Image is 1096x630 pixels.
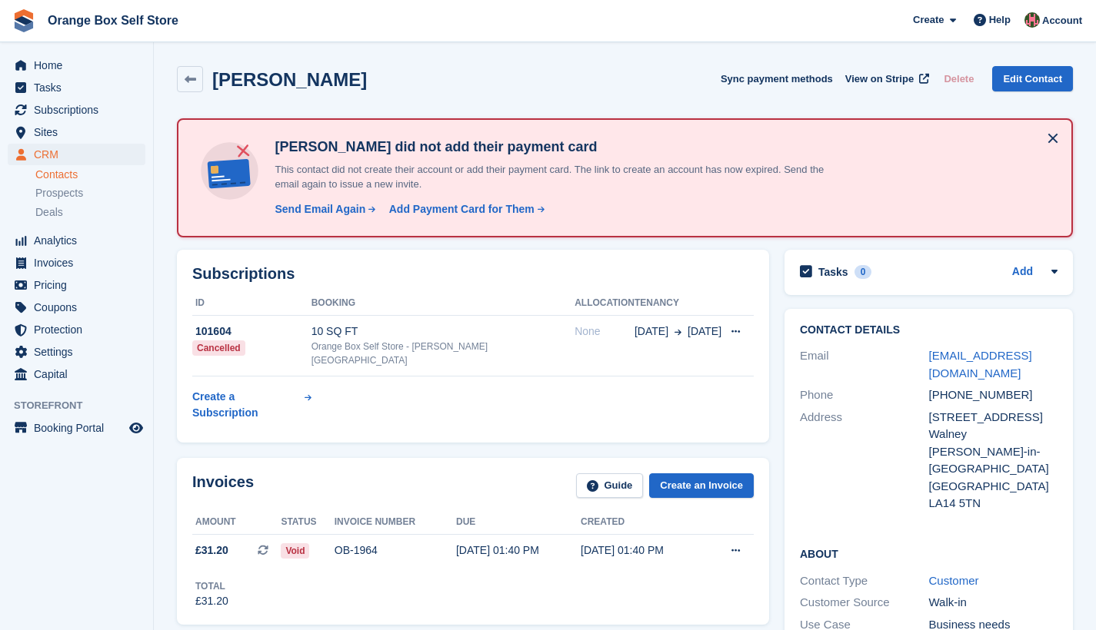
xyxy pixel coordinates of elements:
span: Home [34,55,126,76]
div: Walney [929,426,1058,443]
div: [DATE] 01:40 PM [456,542,581,559]
span: Subscriptions [34,99,126,121]
div: 101604 [192,323,311,340]
div: Contact Type [800,572,929,590]
span: Create [913,12,944,28]
div: Walk-in [929,594,1058,612]
span: Deals [35,205,63,220]
div: Send Email Again [275,201,365,217]
div: OB-1964 [335,542,456,559]
div: Orange Box Self Store - [PERSON_NAME][GEOGRAPHIC_DATA] [311,340,575,367]
a: Customer [929,574,979,587]
a: menu [8,121,145,143]
a: menu [8,363,145,385]
div: 10 SQ FT [311,323,575,340]
div: Total [195,579,228,593]
span: Storefront [14,398,153,413]
h2: About [800,545,1058,561]
div: Customer Source [800,594,929,612]
a: menu [8,274,145,296]
div: Address [800,409,929,512]
h2: Tasks [818,265,848,279]
span: Booking Portal [34,417,126,439]
div: [PERSON_NAME]-in-[GEOGRAPHIC_DATA] [929,443,1058,478]
div: None [575,323,635,340]
h2: Subscriptions [192,265,754,283]
div: [GEOGRAPHIC_DATA] [929,478,1058,496]
th: Booking [311,291,575,316]
span: Capital [34,363,126,385]
th: Invoice number [335,510,456,535]
div: [PHONE_NUMBER] [929,386,1058,404]
span: Invoices [34,252,126,274]
span: Sites [34,121,126,143]
a: menu [8,319,145,340]
a: Orange Box Self Store [42,8,185,33]
th: Amount [192,510,281,535]
a: Add [1012,264,1033,281]
p: This contact did not create their account or add their payment card. The link to create an accoun... [268,162,845,192]
span: Settings [34,341,126,363]
a: Guide [576,473,644,499]
span: [DATE] [688,323,721,340]
div: LA14 5TN [929,495,1058,512]
span: Prospects [35,186,83,201]
a: menu [8,77,145,98]
a: Deals [35,204,145,220]
a: Contacts [35,167,145,182]
span: Account [1042,13,1082,28]
div: [STREET_ADDRESS] [929,409,1058,426]
span: Void [281,543,309,559]
button: Delete [938,66,980,91]
div: Create a Subscription [192,389,301,421]
a: Add Payment Card for Them [383,201,546,217]
img: stora-icon-8386f47178a22dfd0bd8f6a31ec36ba5ce8667c1dd55bd0f319d3a0aa187defe.svg [12,9,35,32]
img: no-card-linked-e7822e413c904bf8b177c4d89f31251c4716f9871600ec3ca5bfc59e148c83f4.svg [197,138,262,204]
a: View on Stripe [839,66,932,91]
span: Help [989,12,1011,28]
div: Add Payment Card for Them [389,201,535,217]
span: Analytics [34,230,126,251]
th: Tenancy [635,291,721,316]
span: Pricing [34,274,126,296]
a: menu [8,417,145,439]
div: [DATE] 01:40 PM [581,542,705,559]
span: [DATE] [635,323,668,340]
th: Allocation [575,291,635,316]
button: Sync payment methods [721,66,833,91]
div: 0 [854,265,872,279]
a: Preview store [127,419,145,437]
a: menu [8,99,145,121]
a: menu [8,341,145,363]
a: menu [8,144,145,165]
a: Create an Invoice [649,473,754,499]
th: Status [281,510,334,535]
span: Protection [34,319,126,340]
div: £31.20 [195,593,228,609]
span: Tasks [34,77,126,98]
a: menu [8,252,145,274]
a: menu [8,297,145,318]
span: Coupons [34,297,126,318]
a: Prospects [35,185,145,201]
div: Email [800,347,929,382]
div: Cancelled [192,340,245,356]
a: [EMAIL_ADDRESS][DOMAIN_NAME] [929,349,1032,380]
a: Edit Contact [992,66,1073,91]
img: David Clark [1024,12,1040,28]
span: CRM [34,144,126,165]
a: menu [8,55,145,76]
th: Due [456,510,581,535]
a: menu [8,230,145,251]
a: Create a Subscription [192,383,311,427]
h2: Contact Details [800,324,1058,337]
span: £31.20 [195,542,228,559]
h2: Invoices [192,473,254,499]
h2: [PERSON_NAME] [212,69,367,90]
div: Phone [800,386,929,404]
th: Created [581,510,705,535]
span: View on Stripe [845,71,914,87]
th: ID [192,291,311,316]
h4: [PERSON_NAME] did not add their payment card [268,138,845,156]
